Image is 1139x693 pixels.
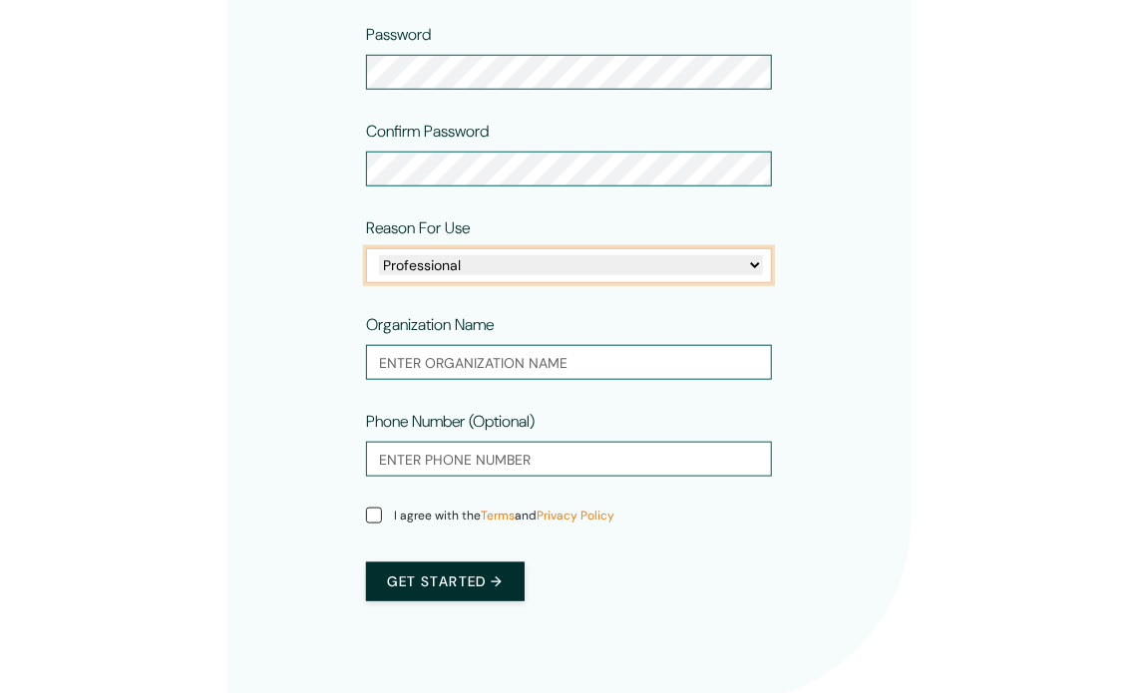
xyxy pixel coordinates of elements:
a: Terms [481,508,515,523]
button: Get started → [366,562,524,601]
span: I agree with the and [394,507,614,524]
label: Password [366,23,431,47]
label: Reason For Use [366,216,470,240]
label: Confirm Password [366,120,489,144]
label: Organization Name [366,313,494,337]
input: Enter phone number [366,442,772,477]
a: Privacy Policy [537,508,614,523]
input: I agree with theTermsandPrivacy Policy [366,508,382,523]
label: Phone Number (Optional) [366,410,535,434]
input: Enter organization name [366,345,772,380]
